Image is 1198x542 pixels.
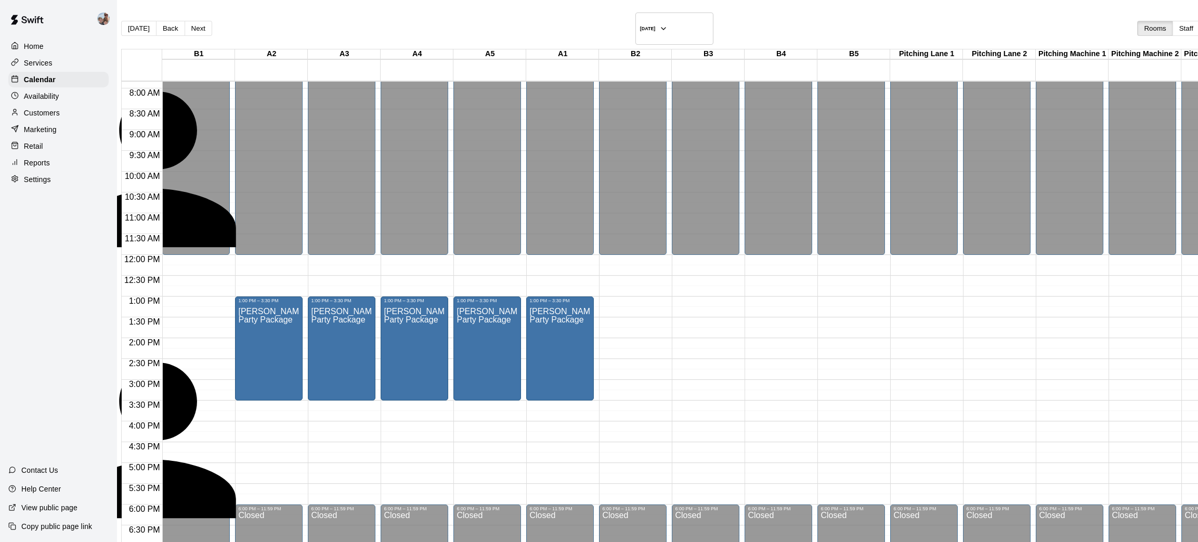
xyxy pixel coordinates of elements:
[126,380,163,389] span: 3:00 PM
[122,234,163,243] span: 11:30 AM
[21,484,61,494] p: Help Center
[24,74,56,85] p: Calendar
[126,338,163,347] span: 2:00 PM
[1137,21,1173,36] button: Rooms
[42,53,275,288] div: Omar Velazquez
[127,88,163,97] span: 8:00 AM
[384,506,445,511] div: 6:00 PM – 11:59 PM
[453,49,526,59] div: A5
[457,506,518,511] div: 6:00 PM – 11:59 PM
[24,141,43,151] p: Retail
[308,296,375,401] div: 1:00 PM – 3:30 PM: LIndsay Stewart Party HOLD
[24,124,57,135] p: Marketing
[156,21,185,36] button: Back
[311,506,372,511] div: 6:00 PM – 11:59 PM
[24,91,59,101] p: Availability
[127,151,163,160] span: 9:30 AM
[311,298,372,303] div: 1:00 PM – 3:30 PM
[21,465,58,475] p: Contact Us
[529,315,583,324] span: Party Package
[675,506,736,511] div: 6:00 PM – 11:59 PM
[602,506,663,511] div: 6:00 PM – 11:59 PM
[1109,49,1181,59] div: Pitching Machine 2
[126,442,163,451] span: 4:30 PM
[126,359,163,368] span: 2:30 PM
[1039,506,1100,511] div: 6:00 PM – 11:59 PM
[127,109,163,118] span: 8:30 AM
[122,192,163,201] span: 10:30 AM
[24,58,53,68] p: Services
[126,525,163,534] span: 6:30 PM
[381,296,448,401] div: 1:00 PM – 3:30 PM: LIndsay Stewart Party HOLD
[122,276,162,285] span: 12:30 PM
[672,49,745,59] div: B3
[308,49,381,59] div: A3
[127,130,163,139] span: 9:00 AM
[42,296,275,306] p: [PERSON_NAME]
[599,49,672,59] div: B2
[817,49,890,59] div: B5
[963,49,1036,59] div: Pitching Lane 2
[1112,506,1173,511] div: 6:00 PM – 11:59 PM
[126,505,163,513] span: 6:00 PM
[529,298,591,303] div: 1:00 PM – 3:30 PM
[97,12,110,25] img: Shelley Volpenhein
[311,315,365,324] span: Party Package
[21,521,92,532] p: Copy public page link
[748,506,809,511] div: 6:00 PM – 11:59 PM
[381,49,453,59] div: A4
[745,49,817,59] div: B4
[893,506,955,511] div: 6:00 PM – 11:59 PM
[453,296,521,401] div: 1:00 PM – 3:30 PM: LIndsay Stewart Party HOLD
[126,463,163,472] span: 5:00 PM
[126,401,163,409] span: 3:30 PM
[122,213,163,222] span: 11:00 AM
[126,484,163,493] span: 5:30 PM
[126,296,163,305] span: 1:00 PM
[122,255,162,264] span: 12:00 PM
[526,49,599,59] div: A1
[966,506,1027,511] div: 6:00 PM – 11:59 PM
[457,298,518,303] div: 1:00 PM – 3:30 PM
[640,26,656,31] h6: [DATE]
[122,172,163,180] span: 10:00 AM
[890,49,963,59] div: Pitching Lane 1
[24,174,51,185] p: Settings
[24,41,44,51] p: Home
[24,108,60,118] p: Customers
[384,298,445,303] div: 1:00 PM – 3:30 PM
[24,158,50,168] p: Reports
[821,506,882,511] div: 6:00 PM – 11:59 PM
[21,502,77,513] p: View public page
[526,296,594,401] div: 1:00 PM – 3:30 PM: LIndsay Stewart Party HOLD
[529,506,591,511] div: 6:00 PM – 11:59 PM
[238,315,292,324] span: Party Package
[121,21,157,36] button: [DATE]
[457,315,511,324] span: Party Package
[384,315,438,324] span: Party Package
[1036,49,1109,59] div: Pitching Machine 1
[126,317,163,326] span: 1:30 PM
[126,421,163,430] span: 4:00 PM
[185,21,212,36] button: Next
